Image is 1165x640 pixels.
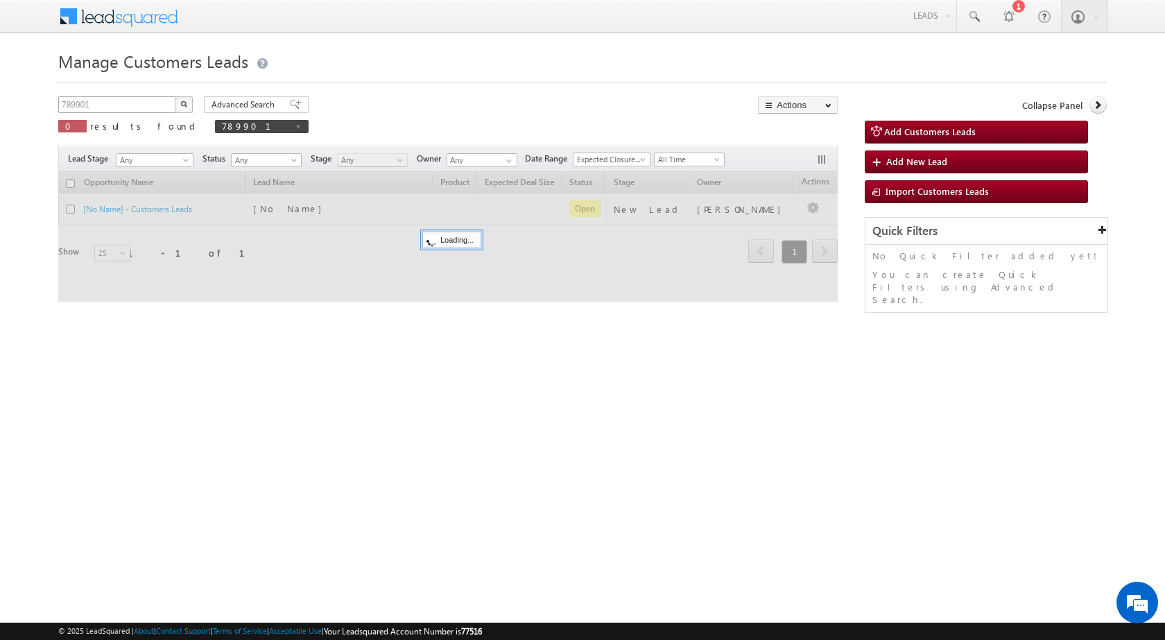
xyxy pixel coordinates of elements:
[654,153,725,166] a: All Time
[324,626,482,637] span: Your Leadsquared Account Number is
[499,154,516,168] a: Show All Items
[180,101,187,107] img: Search
[18,128,253,415] textarea: Type your message and hit 'Enter'
[886,185,989,197] span: Import Customers Leads
[872,250,1101,262] p: No Quick Filter added yet!
[58,625,482,638] span: © 2025 LeadSquared | | | | |
[58,50,248,72] span: Manage Customers Leads
[189,427,252,446] em: Start Chat
[461,626,482,637] span: 77516
[134,626,154,635] a: About
[337,153,408,167] a: Any
[338,154,404,166] span: Any
[865,218,1107,245] div: Quick Filters
[72,73,233,91] div: Chat with us now
[573,153,650,166] a: Expected Closure Date
[65,120,80,132] span: 0
[227,7,261,40] div: Minimize live chat window
[884,126,976,137] span: Add Customers Leads
[573,153,646,166] span: Expected Closure Date
[202,153,231,165] span: Status
[231,153,302,167] a: Any
[758,96,838,114] button: Actions
[422,232,481,248] div: Loading...
[90,120,200,132] span: results found
[311,153,337,165] span: Stage
[1022,99,1082,112] span: Collapse Panel
[655,153,720,166] span: All Time
[212,98,279,111] span: Advanced Search
[447,153,517,167] input: Type to Search
[24,73,58,91] img: d_60004797649_company_0_60004797649
[525,153,573,165] span: Date Range
[232,154,297,166] span: Any
[886,155,947,167] span: Add New Lead
[222,120,288,132] span: 789901
[116,154,189,166] span: Any
[872,268,1101,306] p: You can create Quick Filters using Advanced Search.
[213,626,267,635] a: Terms of Service
[417,153,447,165] span: Owner
[269,626,322,635] a: Acceptable Use
[156,626,211,635] a: Contact Support
[68,153,114,165] span: Lead Stage
[116,153,193,167] a: Any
